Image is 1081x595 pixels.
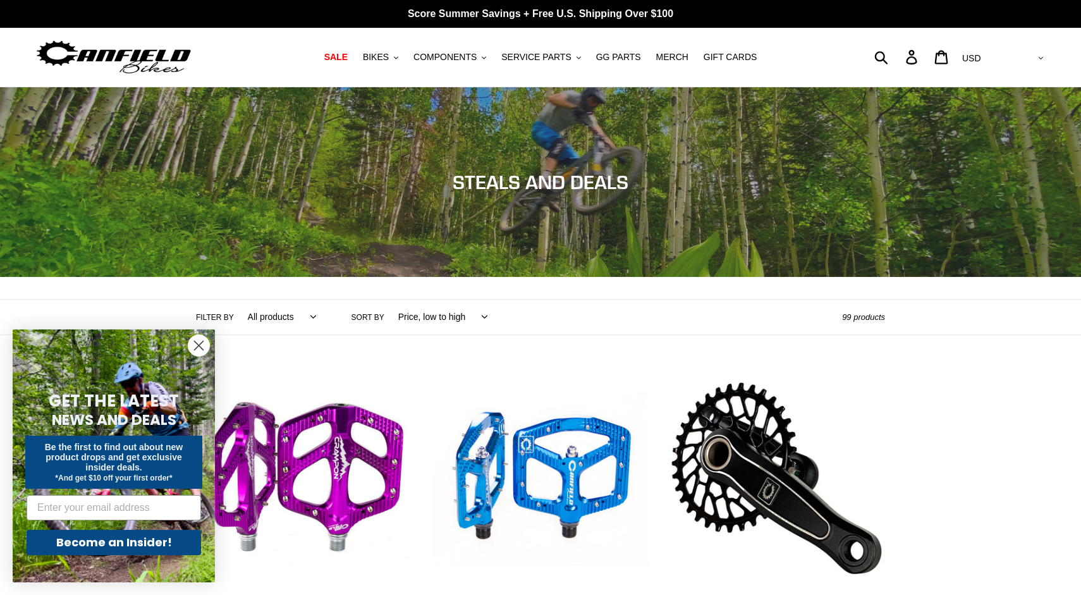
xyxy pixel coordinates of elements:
[27,530,201,555] button: Become an Insider!
[55,474,172,482] span: *And get $10 off your first order*
[52,410,176,430] span: NEWS AND DEALS
[45,442,183,472] span: Be the first to find out about new product drops and get exclusive insider deals.
[650,49,695,66] a: MERCH
[27,495,201,520] input: Enter your email address
[453,171,628,193] span: STEALS AND DEALS
[35,37,193,77] img: Canfield Bikes
[363,52,389,63] span: BIKES
[495,49,587,66] button: SERVICE PARTS
[413,52,477,63] span: COMPONENTS
[881,43,913,71] input: Search
[842,312,885,322] span: 99 products
[407,49,492,66] button: COMPONENTS
[357,49,405,66] button: BIKES
[596,52,641,63] span: GG PARTS
[697,49,764,66] a: GIFT CARDS
[704,52,757,63] span: GIFT CARDS
[590,49,647,66] a: GG PARTS
[196,312,234,323] label: Filter by
[188,334,210,357] button: Close dialog
[324,52,348,63] span: SALE
[351,312,384,323] label: Sort by
[501,52,571,63] span: SERVICE PARTS
[318,49,354,66] a: SALE
[49,390,179,412] span: GET THE LATEST
[656,52,688,63] span: MERCH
